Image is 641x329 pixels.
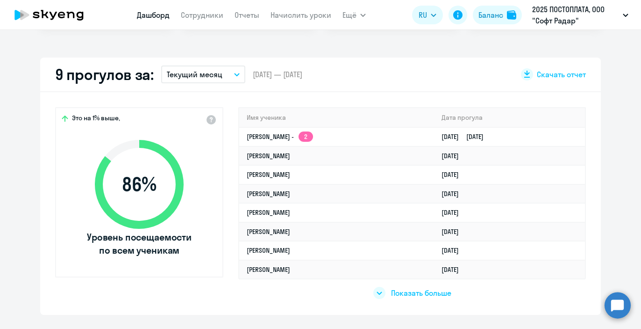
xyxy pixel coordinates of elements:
[247,246,290,255] a: [PERSON_NAME]
[419,9,427,21] span: RU
[85,231,193,257] span: Уровень посещаемости по всем ученикам
[299,132,313,142] app-skyeng-badge: 2
[247,208,290,217] a: [PERSON_NAME]
[478,9,503,21] div: Баланс
[391,288,451,298] span: Показать больше
[181,10,223,20] a: Сотрудники
[442,246,466,255] a: [DATE]
[72,114,120,125] span: Это на 1% выше,
[442,208,466,217] a: [DATE]
[85,173,193,196] span: 86 %
[434,108,585,127] th: Дата прогула
[239,108,434,127] th: Имя ученика
[137,10,170,20] a: Дашборд
[442,132,491,141] a: [DATE][DATE]
[507,10,516,20] img: balance
[167,69,222,80] p: Текущий месяц
[342,9,356,21] span: Ещё
[442,227,466,236] a: [DATE]
[412,6,443,24] button: RU
[342,6,366,24] button: Ещё
[253,69,302,80] span: [DATE] — [DATE]
[247,132,313,141] a: [PERSON_NAME] -2
[537,69,586,80] span: Скачать отчет
[161,66,245,83] button: Текущий месяц
[247,170,290,179] a: [PERSON_NAME]
[247,190,290,198] a: [PERSON_NAME]
[247,152,290,160] a: [PERSON_NAME]
[473,6,522,24] button: Балансbalance
[442,265,466,274] a: [DATE]
[247,265,290,274] a: [PERSON_NAME]
[247,227,290,236] a: [PERSON_NAME]
[442,190,466,198] a: [DATE]
[442,170,466,179] a: [DATE]
[527,4,633,26] button: 2025 ПОСТОПЛАТА, ООО "Софт Радар"
[271,10,331,20] a: Начислить уроки
[235,10,259,20] a: Отчеты
[442,152,466,160] a: [DATE]
[55,65,154,84] h2: 9 прогулов за:
[532,4,619,26] p: 2025 ПОСТОПЛАТА, ООО "Софт Радар"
